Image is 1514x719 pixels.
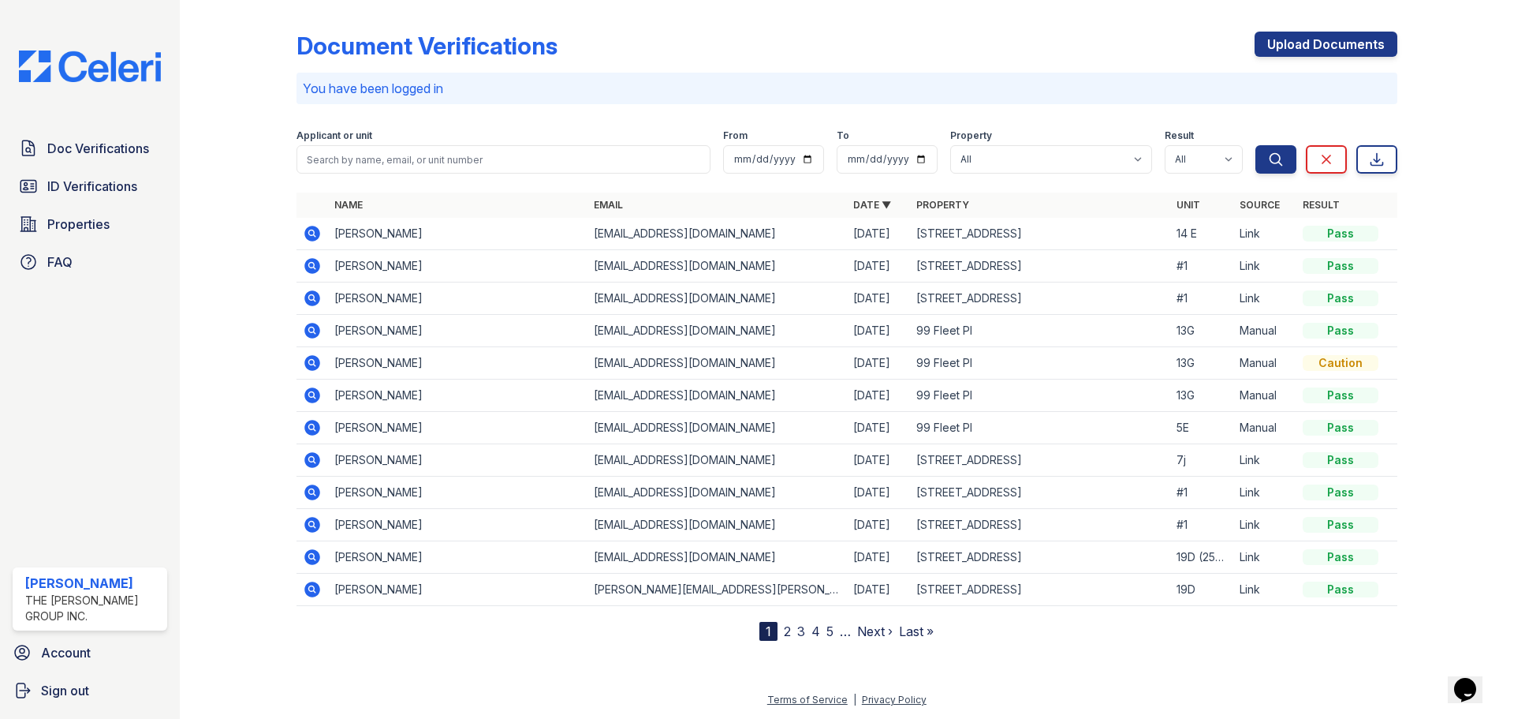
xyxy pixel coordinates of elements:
[1170,380,1233,412] td: 13G
[1170,541,1233,574] td: 19D (25A, 23E)
[910,380,1169,412] td: 99 Fleet Pl
[47,253,73,271] span: FAQ
[847,509,910,541] td: [DATE]
[910,283,1169,315] td: [STREET_ADDRESS]
[910,477,1169,509] td: [STREET_ADDRESS]
[41,643,91,662] span: Account
[950,129,992,142] label: Property
[847,477,910,509] td: [DATE]
[759,622,778,641] div: 1
[1177,199,1200,211] a: Unit
[587,509,847,541] td: [EMAIL_ADDRESS][DOMAIN_NAME]
[328,347,587,380] td: [PERSON_NAME]
[1170,250,1233,283] td: #1
[328,315,587,347] td: [PERSON_NAME]
[587,380,847,412] td: [EMAIL_ADDRESS][DOMAIN_NAME]
[296,129,372,142] label: Applicant or unit
[916,199,969,211] a: Property
[47,139,149,158] span: Doc Verifications
[910,250,1169,283] td: [STREET_ADDRESS]
[13,208,167,240] a: Properties
[1170,347,1233,380] td: 13G
[1448,656,1498,703] iframe: chat widget
[1303,549,1378,565] div: Pass
[587,477,847,509] td: [EMAIL_ADDRESS][DOMAIN_NAME]
[910,574,1169,606] td: [STREET_ADDRESS]
[1170,283,1233,315] td: #1
[1233,250,1296,283] td: Link
[862,694,927,706] a: Privacy Policy
[910,444,1169,477] td: [STREET_ADDRESS]
[1303,517,1378,533] div: Pass
[328,477,587,509] td: [PERSON_NAME]
[1170,315,1233,347] td: 13G
[847,541,910,574] td: [DATE]
[1233,541,1296,574] td: Link
[6,637,173,668] a: Account
[1303,582,1378,597] div: Pass
[847,250,910,283] td: [DATE]
[847,283,910,315] td: [DATE]
[587,250,847,283] td: [EMAIL_ADDRESS][DOMAIN_NAME]
[1170,444,1233,477] td: 7j
[1303,258,1378,274] div: Pass
[328,509,587,541] td: [PERSON_NAME]
[1233,412,1296,444] td: Manual
[840,622,851,641] span: …
[847,412,910,444] td: [DATE]
[334,199,363,211] a: Name
[853,694,856,706] div: |
[47,177,137,196] span: ID Verifications
[1303,452,1378,468] div: Pass
[587,574,847,606] td: [PERSON_NAME][EMAIL_ADDRESS][PERSON_NAME][DOMAIN_NAME]
[1233,444,1296,477] td: Link
[25,593,161,624] div: The [PERSON_NAME] Group Inc.
[41,681,89,700] span: Sign out
[587,315,847,347] td: [EMAIL_ADDRESS][DOMAIN_NAME]
[1303,323,1378,339] div: Pass
[328,574,587,606] td: [PERSON_NAME]
[847,574,910,606] td: [DATE]
[910,509,1169,541] td: [STREET_ADDRESS]
[1233,380,1296,412] td: Manual
[910,347,1169,380] td: 99 Fleet Pl
[1233,283,1296,315] td: Link
[767,694,848,706] a: Terms of Service
[847,347,910,380] td: [DATE]
[847,315,910,347] td: [DATE]
[847,380,910,412] td: [DATE]
[723,129,748,142] label: From
[797,624,805,639] a: 3
[587,283,847,315] td: [EMAIL_ADDRESS][DOMAIN_NAME]
[1170,574,1233,606] td: 19D
[6,51,173,82] img: CE_Logo_Blue-a8612792a0a2168367f1c8372b55b34899dd931a85d93a1a3d3e32e68fde9ad4.png
[1233,315,1296,347] td: Manual
[6,675,173,706] a: Sign out
[1240,199,1280,211] a: Source
[784,624,791,639] a: 2
[1170,477,1233,509] td: #1
[328,283,587,315] td: [PERSON_NAME]
[857,624,893,639] a: Next ›
[328,444,587,477] td: [PERSON_NAME]
[910,541,1169,574] td: [STREET_ADDRESS]
[13,133,167,164] a: Doc Verifications
[1170,412,1233,444] td: 5E
[328,541,587,574] td: [PERSON_NAME]
[899,624,934,639] a: Last »
[1303,199,1340,211] a: Result
[25,574,161,593] div: [PERSON_NAME]
[1303,485,1378,500] div: Pass
[811,624,820,639] a: 4
[1233,218,1296,250] td: Link
[328,250,587,283] td: [PERSON_NAME]
[296,32,557,60] div: Document Verifications
[1233,477,1296,509] td: Link
[1170,509,1233,541] td: #1
[587,412,847,444] td: [EMAIL_ADDRESS][DOMAIN_NAME]
[13,246,167,278] a: FAQ
[1303,388,1378,403] div: Pass
[853,199,891,211] a: Date ▼
[328,412,587,444] td: [PERSON_NAME]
